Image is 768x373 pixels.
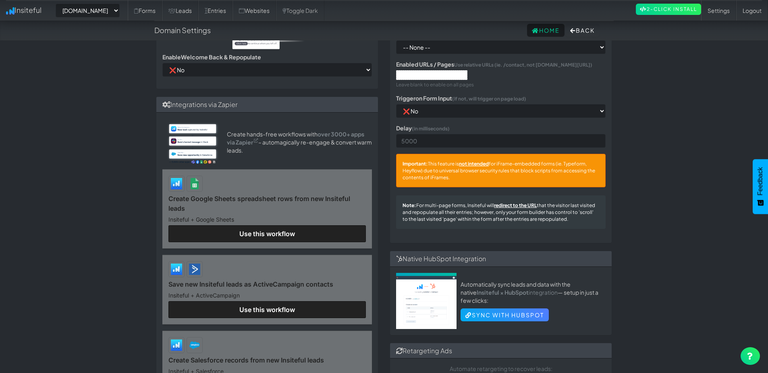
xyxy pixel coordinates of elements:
button: Back [565,24,600,37]
a: Insiteful × HubSpotintegration [477,289,558,296]
img: icon.png [6,7,15,15]
p: Automatically sync leads and data with the native — setup in just a few clicks: [461,280,606,304]
a: Forms [128,0,162,21]
h3: Native HubSpot Integration [396,255,606,262]
u: not intended [459,161,489,167]
img: hubspot-app-integration-insiteful-form-optimization-field-analytics.png [396,273,457,329]
a: Toggle Dark [276,0,324,21]
label: Enable [162,53,261,61]
a: Leads [162,0,198,21]
a: Settings [701,0,736,21]
small: (If not, will trigger on page load) [452,96,526,102]
span: Feedback [757,167,764,195]
p: Automate retargeting to recover leads: [396,365,606,373]
a: Home [527,24,565,37]
div: For multi-page forms, Insiteful will that the visitor last visited and repopulate all their entri... [396,195,606,229]
small: Use relative URLs (ie. /contact, not [DOMAIN_NAME][URL]) [454,62,592,68]
strong: Trigger [396,94,415,102]
a: Entries [198,0,232,21]
label: on Form Input [396,94,526,102]
img: zapier-form-tracking.png [162,119,223,170]
input: 5000 [396,134,606,148]
small: (in milliseconds) [412,126,450,132]
div: This feature is for iFrame-embedded forms (ie. Typeform, Heyflow) due to universal browser securi... [396,154,606,187]
h3: Integrations via Zapier [162,101,372,108]
strong: Welcome Back & Repopulate [181,53,261,61]
strong: Note: [403,202,416,208]
strong: Insiteful × HubSpot [477,289,529,296]
u: redirect to the URL [494,202,537,208]
a: over 3000+ apps via Zapier [227,130,364,146]
strong: Important: [403,161,428,167]
a: 2-Click Install [636,4,701,15]
a: Sync with HubSpot [461,308,549,321]
h4: Domain Settings [154,26,211,34]
a: Logout [736,0,768,21]
p: Create hands-free workflows with – automagically re-engage & convert warm leads. [227,130,372,154]
h3: Retargeting Ads [396,347,606,354]
button: Feedback - Show survey [753,159,768,214]
label: Delay [396,124,450,132]
label: Enabled URLs / Pages [396,60,592,68]
a: Websites [232,0,276,21]
small: Leave blank to enable on all pages [396,82,474,88]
